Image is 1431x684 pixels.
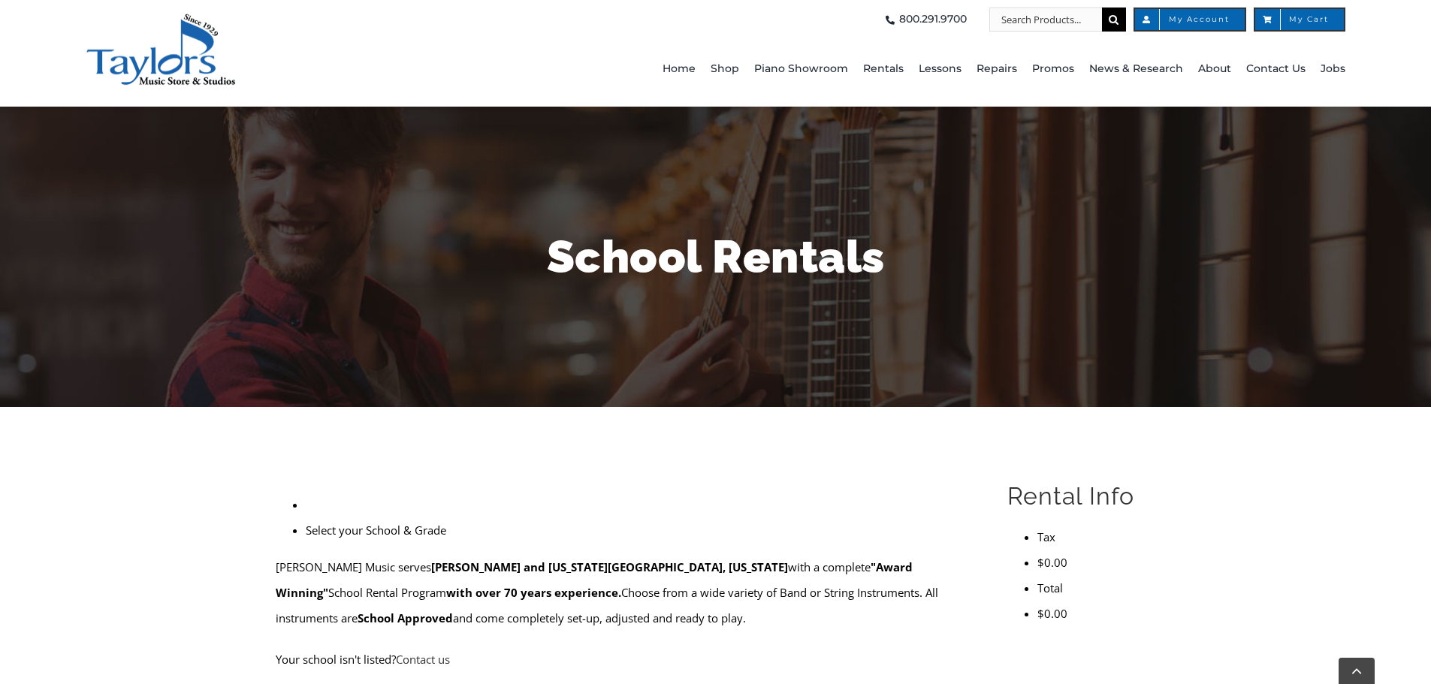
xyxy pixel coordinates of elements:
li: Total [1037,575,1155,601]
a: News & Research [1089,32,1183,107]
a: Repairs [977,32,1017,107]
strong: [PERSON_NAME] and [US_STATE][GEOGRAPHIC_DATA], [US_STATE] [431,559,788,574]
h1: School Rentals [276,225,1155,288]
li: $0.00 [1037,601,1155,626]
span: My Cart [1270,16,1329,23]
span: Shop [711,57,739,81]
nav: Main Menu [413,32,1345,107]
a: Home [663,32,696,107]
a: Lessons [919,32,962,107]
span: 800.291.9700 [899,8,967,32]
strong: School Approved [358,610,453,625]
a: Contact us [396,652,450,667]
span: Lessons [919,57,962,81]
a: Shop [711,32,739,107]
a: Jobs [1321,32,1345,107]
a: My Account [1134,8,1246,32]
span: Jobs [1321,57,1345,81]
span: Promos [1032,57,1074,81]
input: Search Products... [989,8,1102,32]
li: Select your School & Grade [306,517,972,543]
span: News & Research [1089,57,1183,81]
p: Your school isn't listed? [276,646,972,672]
span: Piano Showroom [754,57,848,81]
li: Tax [1037,524,1155,550]
nav: Top Right [413,8,1345,32]
a: My Cart [1254,8,1345,32]
a: About [1198,32,1231,107]
span: Repairs [977,57,1017,81]
h2: Rental Info [1007,481,1155,512]
a: Rentals [863,32,904,107]
strong: with over 70 years experience. [446,585,621,600]
a: Contact Us [1246,32,1306,107]
a: Promos [1032,32,1074,107]
a: 800.291.9700 [881,8,967,32]
span: Contact Us [1246,57,1306,81]
span: My Account [1150,16,1230,23]
li: $0.00 [1037,550,1155,575]
a: Piano Showroom [754,32,848,107]
input: Search [1102,8,1126,32]
p: [PERSON_NAME] Music serves with a complete School Rental Program Choose from a wide variety of Ba... [276,554,972,631]
span: About [1198,57,1231,81]
a: taylors-music-store-west-chester [86,11,236,26]
span: Rentals [863,57,904,81]
span: Home [663,57,696,81]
